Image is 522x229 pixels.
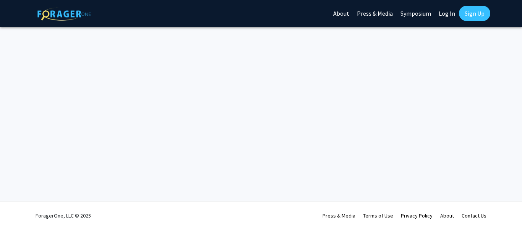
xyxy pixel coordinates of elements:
[462,212,486,219] a: Contact Us
[323,212,355,219] a: Press & Media
[440,212,454,219] a: About
[36,202,91,229] div: ForagerOne, LLC © 2025
[37,7,91,21] img: ForagerOne Logo
[363,212,393,219] a: Terms of Use
[401,212,433,219] a: Privacy Policy
[459,6,490,21] a: Sign Up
